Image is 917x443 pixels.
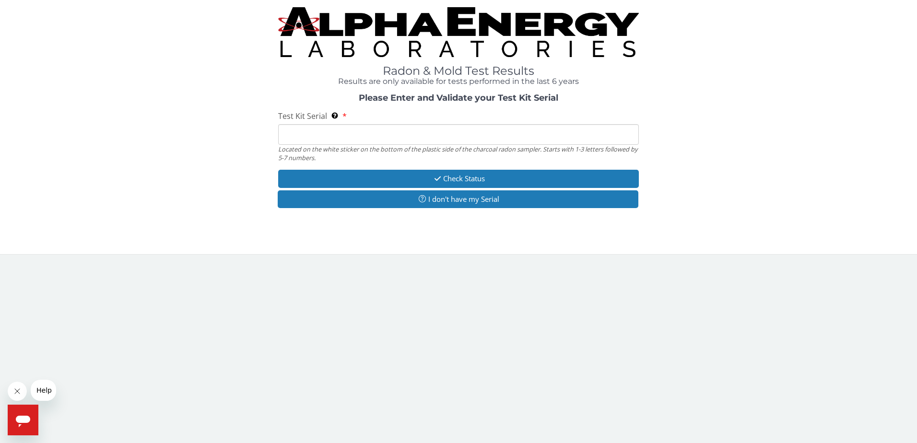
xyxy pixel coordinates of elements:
[8,382,27,401] iframe: Close message
[278,170,639,187] button: Check Status
[31,380,56,401] iframe: Message from company
[278,7,639,57] img: TightCrop.jpg
[278,190,639,208] button: I don't have my Serial
[359,93,558,103] strong: Please Enter and Validate your Test Kit Serial
[278,145,639,163] div: Located on the white sticker on the bottom of the plastic side of the charcoal radon sampler. Sta...
[278,77,639,86] h4: Results are only available for tests performed in the last 6 years
[8,405,38,435] iframe: Button to launch messaging window
[278,65,639,77] h1: Radon & Mold Test Results
[278,111,327,121] span: Test Kit Serial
